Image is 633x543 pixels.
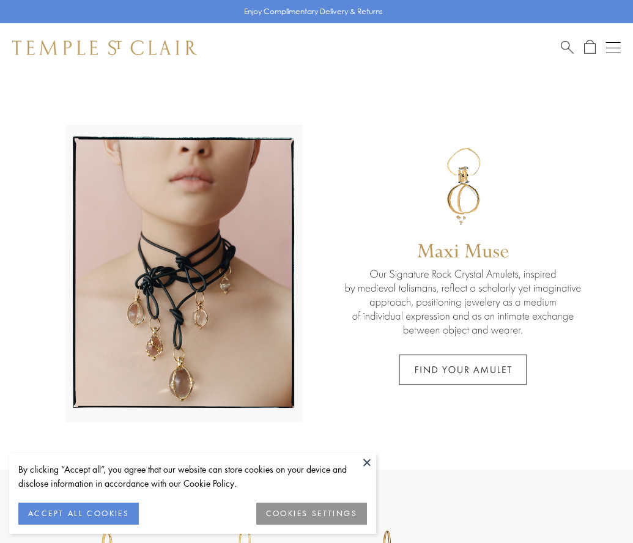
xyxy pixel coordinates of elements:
a: Search [561,40,574,55]
button: COOKIES SETTINGS [256,503,367,525]
a: Open Shopping Bag [584,40,596,55]
div: By clicking “Accept all”, you agree that our website can store cookies on your device and disclos... [18,462,367,490]
p: Enjoy Complimentary Delivery & Returns [244,6,383,18]
button: ACCEPT ALL COOKIES [18,503,139,525]
button: Open navigation [606,40,621,55]
img: Temple St. Clair [12,40,197,55]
